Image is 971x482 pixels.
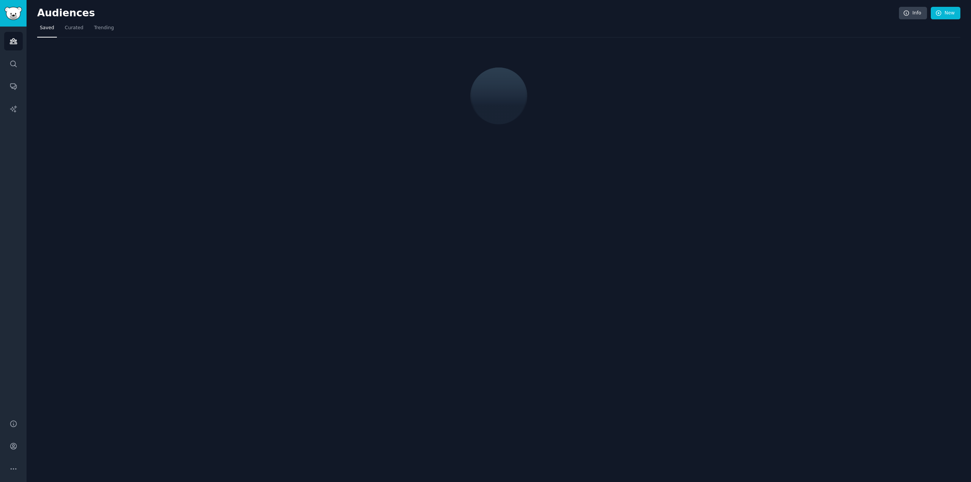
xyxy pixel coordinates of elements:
a: Saved [37,22,57,38]
a: Info [899,7,927,20]
a: New [931,7,960,20]
span: Trending [94,25,114,31]
img: GummySearch logo [5,7,22,20]
h2: Audiences [37,7,899,19]
a: Curated [62,22,86,38]
a: Trending [91,22,116,38]
span: Saved [40,25,54,31]
span: Curated [65,25,83,31]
